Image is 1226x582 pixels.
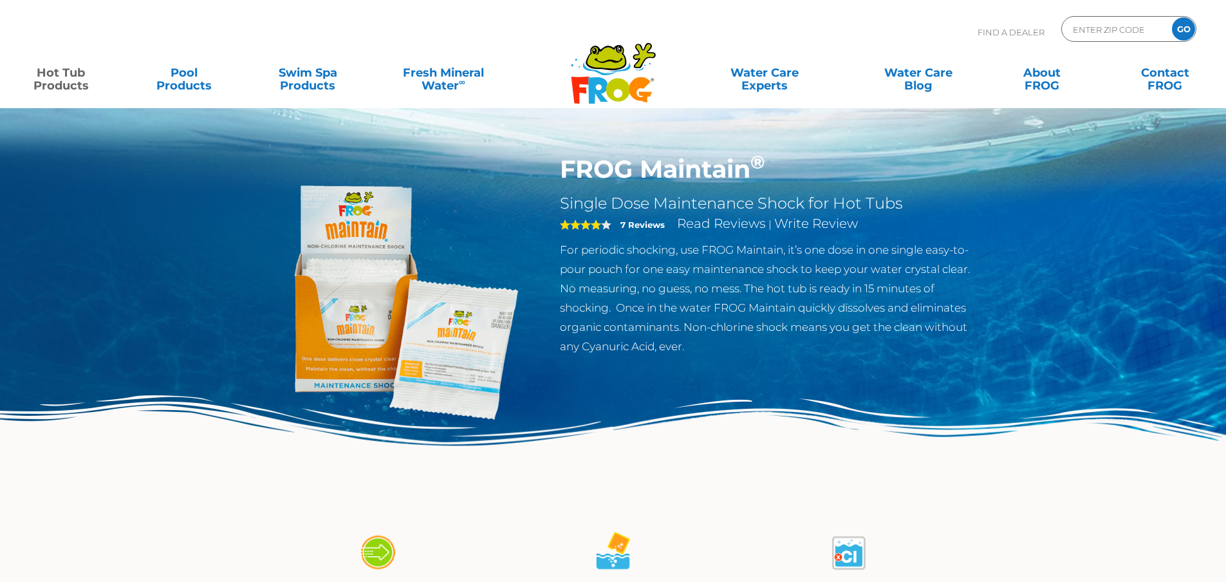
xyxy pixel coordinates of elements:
[978,16,1045,48] p: Find A Dealer
[560,194,980,213] h2: Single Dose Maintenance Shock for Hot Tubs
[136,60,232,86] a: PoolProducts
[590,530,635,576] img: maintain_4-02
[687,60,842,86] a: Water CareExperts
[774,216,858,231] a: Write Review
[560,220,601,230] span: 4
[677,216,766,231] a: Read Reviews
[564,26,663,104] img: Frog Products Logo
[1172,17,1195,41] input: GO
[750,151,765,173] sup: ®
[260,60,356,86] a: Swim SpaProducts
[560,155,980,184] h1: FROG Maintain
[355,530,400,576] img: maintain_4-01
[459,77,465,87] sup: ∞
[826,530,871,576] img: maintain_4-03
[870,60,966,86] a: Water CareBlog
[1117,60,1213,86] a: ContactFROG
[620,220,665,230] strong: 7 Reviews
[246,155,541,449] img: Frog_Maintain_Hero-2-v2.png
[768,218,772,230] span: |
[994,60,1090,86] a: AboutFROG
[13,60,109,86] a: Hot TubProducts
[560,240,980,356] p: For periodic shocking, use FROG Maintain, it’s one dose in one single easy-to-pour pouch for one ...
[383,60,503,86] a: Fresh MineralWater∞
